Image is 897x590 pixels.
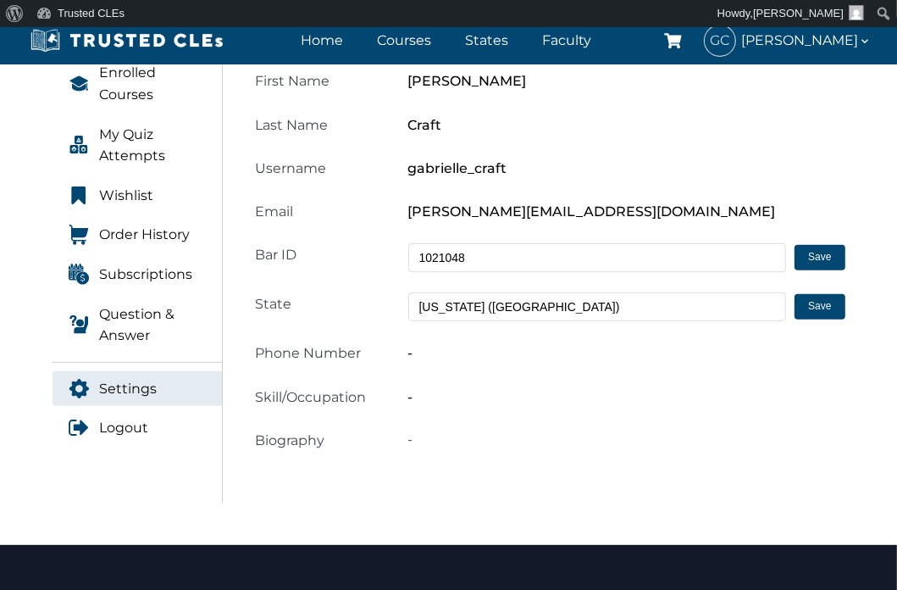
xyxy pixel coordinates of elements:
span: - [408,389,413,405]
a: Faculty [538,28,595,53]
a: Order History [53,217,223,253]
button: Save [795,245,844,270]
input: e.g., 123456 [408,243,787,272]
input: Type to search (e.g., TX, Florida, Cal...) [408,292,787,321]
span: Enrolled Courses [100,62,206,105]
span: [PERSON_NAME] [753,7,844,19]
a: States [461,28,512,53]
span: My Quiz Attempts [100,124,206,167]
a: Courses [373,28,435,53]
span: - [408,345,413,361]
a: Wishlist [53,178,223,214]
span: Bar ID [256,247,297,263]
a: Enrolled Courses [53,55,223,112]
a: My Quiz Attempts [53,117,223,174]
span: Craft [408,117,442,133]
a: Subscriptions [53,257,223,292]
img: Trusted CLEs [25,28,228,53]
a: Question & Answer [53,297,223,353]
span: State [256,296,292,312]
span: Order History [100,224,191,246]
a: Home [296,28,347,53]
span: First Name [256,73,330,89]
span: gabrielle_craft [408,160,507,176]
button: Save [795,294,844,320]
span: Phone Number [256,345,362,361]
a: Settings [53,371,223,407]
span: Question & Answer [100,303,206,347]
a: Logout [53,410,223,446]
span: Settings [100,378,158,400]
span: Logout [100,417,149,439]
span: Email [256,203,294,220]
span: GC [705,25,735,56]
span: [PERSON_NAME] [408,73,527,89]
span: [PERSON_NAME] [741,29,872,52]
p: - [408,429,845,451]
span: Subscriptions [100,264,193,286]
span: Username [256,160,327,176]
span: Skill/Occupation [256,389,367,405]
span: Biography [256,432,325,448]
span: Last Name [256,117,329,133]
span: [PERSON_NAME][EMAIL_ADDRESS][DOMAIN_NAME] [408,203,776,220]
span: Wishlist [100,185,154,207]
